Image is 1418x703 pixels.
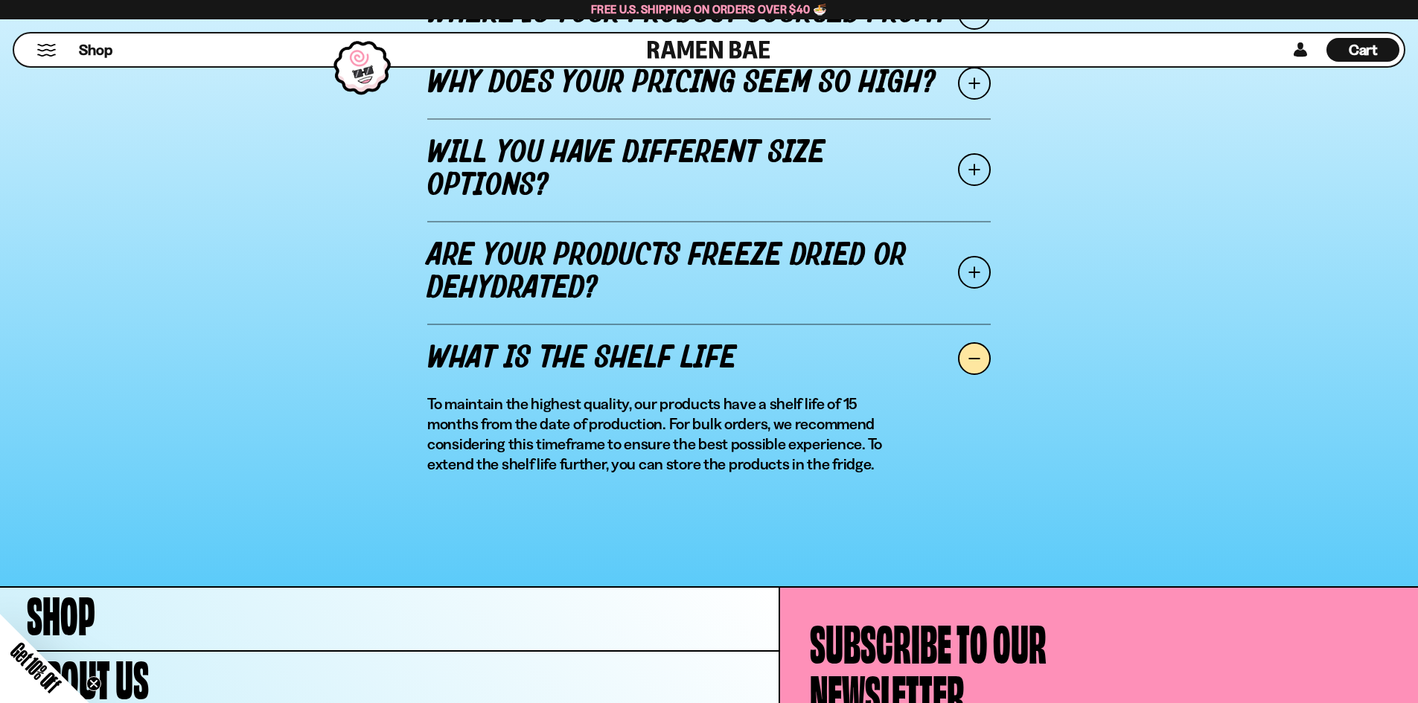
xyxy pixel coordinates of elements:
[1326,33,1399,66] a: Cart
[591,2,827,16] span: Free U.S. Shipping on Orders over $40 🍜
[27,586,95,637] span: Shop
[427,394,906,474] p: To maintain the highest quality, our products have a shelf life of 15 months from the date of pro...
[36,44,57,57] button: Mobile Menu Trigger
[427,221,991,324] a: Are your products freeze dried or dehydrated?
[1349,41,1378,59] span: Cart
[79,38,112,62] a: Shop
[7,638,65,696] span: Get 10% Off
[86,676,101,691] button: Close teaser
[427,324,991,394] a: What is the shelf life
[79,40,112,60] span: Shop
[427,118,991,221] a: Will you have different size options?
[427,48,991,118] a: Why does your pricing seem so high?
